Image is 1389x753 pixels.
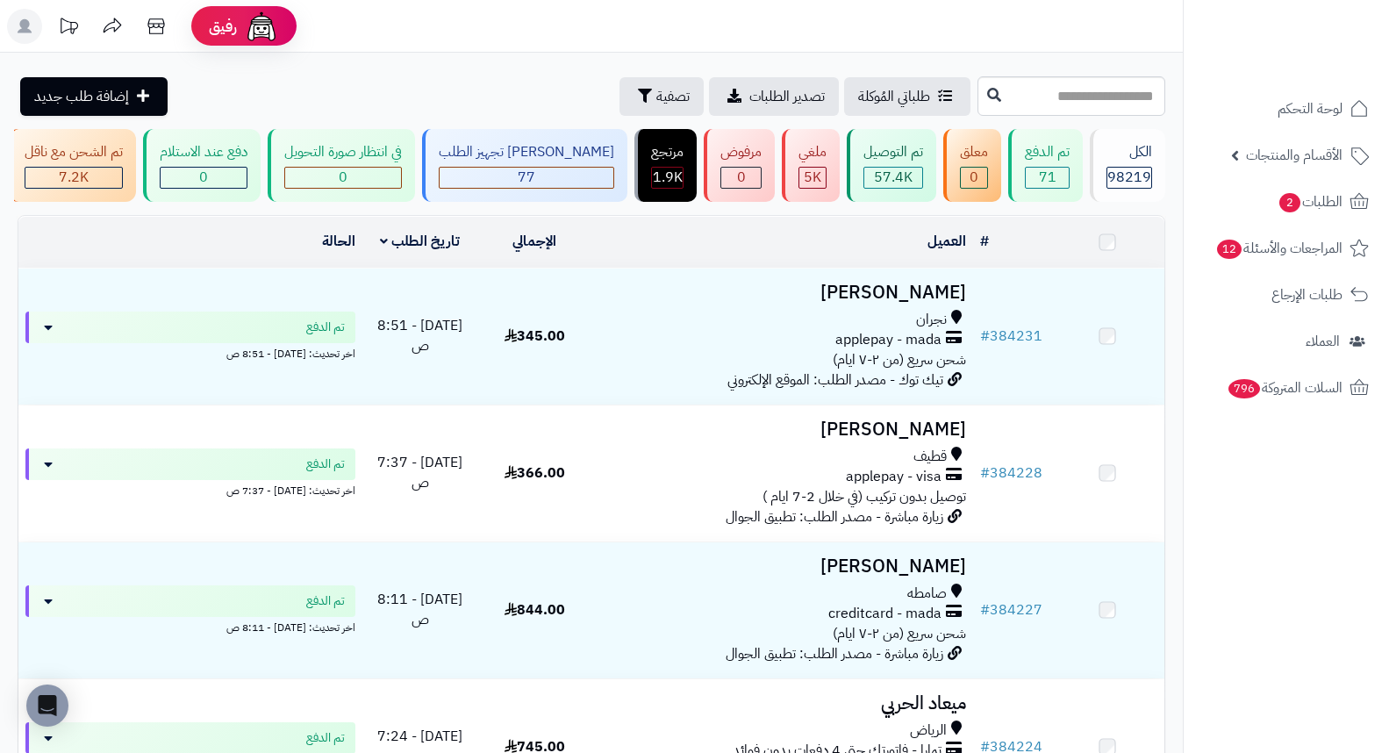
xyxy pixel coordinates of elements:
[1279,193,1300,212] span: 2
[863,142,923,162] div: تم التوصيل
[961,168,987,188] div: 0
[828,604,942,624] span: creditcard - mada
[339,167,347,188] span: 0
[285,168,401,188] div: 0
[4,129,140,202] a: تم الشحن مع ناقل 7.2K
[264,129,419,202] a: في انتظار صورة التحويل 0
[209,16,237,37] span: رفيق
[619,77,704,116] button: تصفية
[721,168,761,188] div: 0
[980,326,990,347] span: #
[1194,274,1378,316] a: طلبات الإرجاع
[1194,367,1378,409] a: السلات المتروكة796
[1278,190,1342,214] span: الطلبات
[980,599,1042,620] a: #384227
[656,86,690,107] span: تصفية
[1194,88,1378,130] a: لوحة التحكم
[20,77,168,116] a: إضافة طلب جديد
[47,9,90,48] a: تحديثات المنصة
[26,685,68,727] div: Open Intercom Messenger
[306,729,345,747] span: تم الدفع
[377,589,462,630] span: [DATE] - 8:11 ص
[864,168,922,188] div: 57422
[518,167,535,188] span: 77
[778,129,843,202] a: ملغي 5K
[960,142,988,162] div: معلق
[512,231,556,252] a: الإجمالي
[798,142,827,162] div: ملغي
[160,142,247,162] div: دفع عند الاستلام
[1215,236,1342,261] span: المراجعات والأسئلة
[161,168,247,188] div: 0
[846,467,942,487] span: applepay - visa
[377,315,462,356] span: [DATE] - 8:51 ص
[1246,143,1342,168] span: الأقسام والمنتجات
[1227,376,1342,400] span: السلات المتروكة
[1194,227,1378,269] a: المراجعات والأسئلة12
[940,129,1005,202] a: معلق 0
[306,319,345,336] span: تم الدفع
[858,86,930,107] span: طلباتي المُوكلة
[631,129,700,202] a: مرتجع 1.9K
[306,592,345,610] span: تم الدفع
[980,599,990,620] span: #
[980,231,989,252] a: #
[749,86,825,107] span: تصدير الطلبات
[970,167,978,188] span: 0
[833,349,966,370] span: شحن سريع (من ٢-٧ ايام)
[1270,47,1372,84] img: logo-2.png
[1005,129,1086,202] a: تم الدفع 71
[653,167,683,188] span: 1.9K
[763,486,966,507] span: توصيل بدون تركيب (في خلال 2-7 ايام )
[910,721,947,741] span: الرياض
[599,420,967,440] h3: [PERSON_NAME]
[1194,181,1378,223] a: الطلبات2
[284,142,402,162] div: في انتظار صورة التحويل
[916,310,947,330] span: نجران
[835,330,942,350] span: applepay - mada
[1228,379,1260,398] span: 796
[25,142,123,162] div: تم الشحن مع ناقل
[1086,129,1169,202] a: الكل98219
[25,480,355,498] div: اخر تحديث: [DATE] - 7:37 ص
[25,617,355,635] div: اخر تحديث: [DATE] - 8:11 ص
[244,9,279,44] img: ai-face.png
[419,129,631,202] a: [PERSON_NAME] تجهيز الطلب 77
[980,326,1042,347] a: #384231
[652,168,683,188] div: 1874
[709,77,839,116] a: تصدير الطلبات
[59,167,89,188] span: 7.2K
[726,643,943,664] span: زيارة مباشرة - مصدر الطلب: تطبيق الجوال
[377,452,462,493] span: [DATE] - 7:37 ص
[25,343,355,362] div: اخر تحديث: [DATE] - 8:51 ص
[1194,320,1378,362] a: العملاء
[322,231,355,252] a: الحالة
[1306,329,1340,354] span: العملاء
[844,77,970,116] a: طلباتي المُوكلة
[1106,142,1152,162] div: الكل
[140,129,264,202] a: دفع عند الاستلام 0
[505,326,565,347] span: 345.00
[1039,167,1056,188] span: 71
[25,168,122,188] div: 7222
[1278,97,1342,121] span: لوحة التحكم
[737,167,746,188] span: 0
[599,556,967,577] h3: [PERSON_NAME]
[599,693,967,714] h3: ميعاد الحربي
[439,142,614,162] div: [PERSON_NAME] تجهيز الطلب
[1271,283,1342,307] span: طلبات الإرجاع
[34,86,129,107] span: إضافة طلب جديد
[1107,167,1151,188] span: 98219
[980,463,1042,484] a: #384228
[907,584,947,604] span: صامطه
[927,231,966,252] a: العميل
[980,463,990,484] span: #
[726,506,943,527] span: زيارة مباشرة - مصدر الطلب: تطبيق الجوال
[913,447,947,467] span: قطيف
[804,167,821,188] span: 5K
[833,623,966,644] span: شحن سريع (من ٢-٧ ايام)
[720,142,762,162] div: مرفوض
[799,168,826,188] div: 5030
[306,455,345,473] span: تم الدفع
[727,369,943,391] span: تيك توك - مصدر الطلب: الموقع الإلكتروني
